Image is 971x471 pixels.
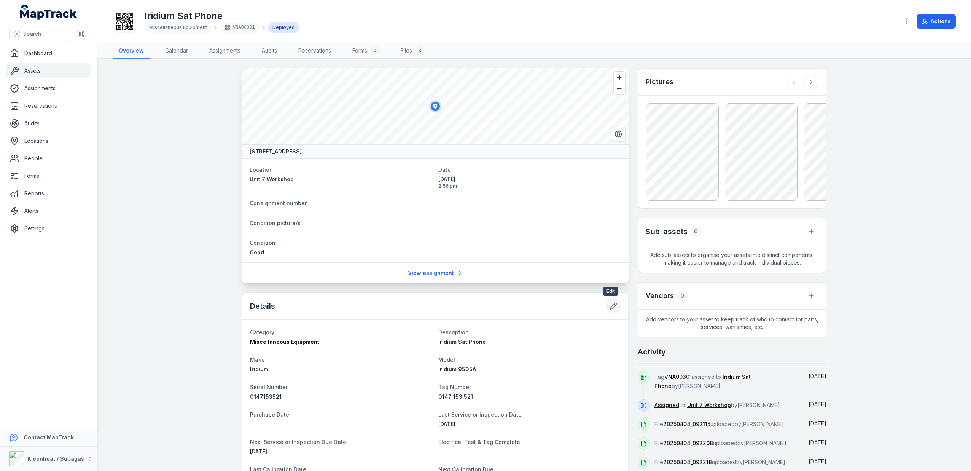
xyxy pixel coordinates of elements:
span: Edit [603,287,618,296]
span: [DATE] [438,421,455,427]
a: Reservations [292,43,337,59]
time: 04/08/2025, 2:56:29 pm [438,176,621,189]
span: 20250804_092115 [663,421,710,427]
span: Location [250,166,273,173]
button: Actions [917,14,956,29]
a: Forms0 [346,43,385,59]
span: [DATE] [809,401,826,407]
h1: Iridium Sat Phone [145,10,299,22]
time: 05/08/2025, 6:54:23 am [809,373,826,379]
span: Add sub-assets to organise your assets into distinct components, making it easier to manage and t... [638,245,826,273]
time: 04/08/2025, 2:56:10 pm [809,420,826,426]
a: Assignments [203,43,247,59]
a: Assigned [654,401,679,409]
canvas: Map [242,68,629,144]
span: File uploaded by [PERSON_NAME] [654,459,785,465]
span: Unit 7 Workshop [250,176,294,182]
a: Assignments [6,81,91,96]
h2: Sub-assets [646,226,688,237]
button: Switch to Satellite View [611,127,626,141]
a: MapTrack [20,5,77,20]
h2: Activity [638,346,666,357]
span: [DATE] [250,448,267,455]
span: [DATE] [809,373,826,379]
span: [DATE] [809,458,826,465]
a: Assets [6,63,91,78]
time: 04/08/2025, 2:56:10 pm [809,458,826,465]
span: Search [23,30,41,38]
time: 04/08/2025, 2:56:29 pm [809,401,826,407]
button: Zoom in [614,72,625,83]
span: Serial Number [250,384,288,390]
h2: Details [250,301,275,311]
span: [DATE] [438,176,621,183]
span: Tag assigned to by [PERSON_NAME] [654,374,751,389]
span: 20250804_092218 [663,459,712,465]
a: Reservations [6,98,91,113]
a: Overview [113,43,150,59]
span: Purchase Date [250,411,289,418]
span: 0147153521 [250,393,282,400]
time: 01/09/2025, 12:00:00 am [250,448,267,455]
span: [DATE] [809,420,826,426]
span: Model [438,356,455,363]
span: Add vendors to your asset to keep track of who to contact for parts, services, warranties, etc. [638,310,826,337]
div: 0 [370,46,379,55]
span: Condition [250,239,275,246]
a: Files3 [395,43,430,59]
a: Locations [6,133,91,148]
span: Electrical Test & Tag Complete [438,439,520,445]
span: [DATE] [809,439,826,445]
span: Condition picture/s [250,220,301,226]
span: VNA00301 [664,374,692,380]
span: Last Service or Inspection Date [438,411,522,418]
span: File uploaded by [PERSON_NAME] [654,440,786,446]
a: Calendar [159,43,194,59]
span: Miscellaneous Equipment [149,24,207,30]
span: Consignment number [250,200,307,206]
a: Audits [256,43,283,59]
a: Unit 7 Workshop [250,176,432,183]
a: Forms [6,168,91,184]
span: Iridium [250,366,268,372]
div: 0 [691,226,701,237]
h3: Pictures [646,77,673,87]
h3: Vendors [646,291,674,301]
strong: Contact MapTrack [24,434,74,441]
span: 2:56 pm [438,183,621,189]
span: File uploaded by [PERSON_NAME] [654,421,784,427]
a: Audits [6,116,91,131]
span: Description [438,329,469,335]
a: Alerts [6,203,91,219]
time: 04/08/2025, 2:56:10 pm [809,439,826,445]
strong: [STREET_ADDRESS] [250,148,302,155]
a: Unit 7 Workshop [687,401,731,409]
a: Dashboard [6,46,91,61]
a: People [6,151,91,166]
div: 0 [677,291,688,301]
span: Iridium Sat Phone [438,338,486,345]
time: 04/08/2025, 12:00:00 am [438,421,455,427]
span: Next Service or Inspection Due Date [250,439,346,445]
span: Iridium 9505A [438,366,476,372]
span: Tag Number [438,384,471,390]
button: Zoom out [614,83,625,94]
span: 20250804_092208 [663,440,713,446]
a: Reports [6,186,91,201]
div: Deployed [268,22,299,33]
span: Make [250,356,265,363]
a: View assignment [403,266,468,280]
span: Date [438,166,451,173]
span: Miscellaneous Equipment [250,338,319,345]
span: 0147 153 521 [438,393,473,400]
strong: Kleenheat / Supagas [27,455,84,462]
span: Category [250,329,274,335]
span: to by [PERSON_NAME] [654,402,780,408]
div: VNA00301 [220,22,259,33]
a: Settings [6,221,91,236]
span: Good [250,249,264,255]
button: Search [9,27,70,41]
div: 3 [415,46,424,55]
